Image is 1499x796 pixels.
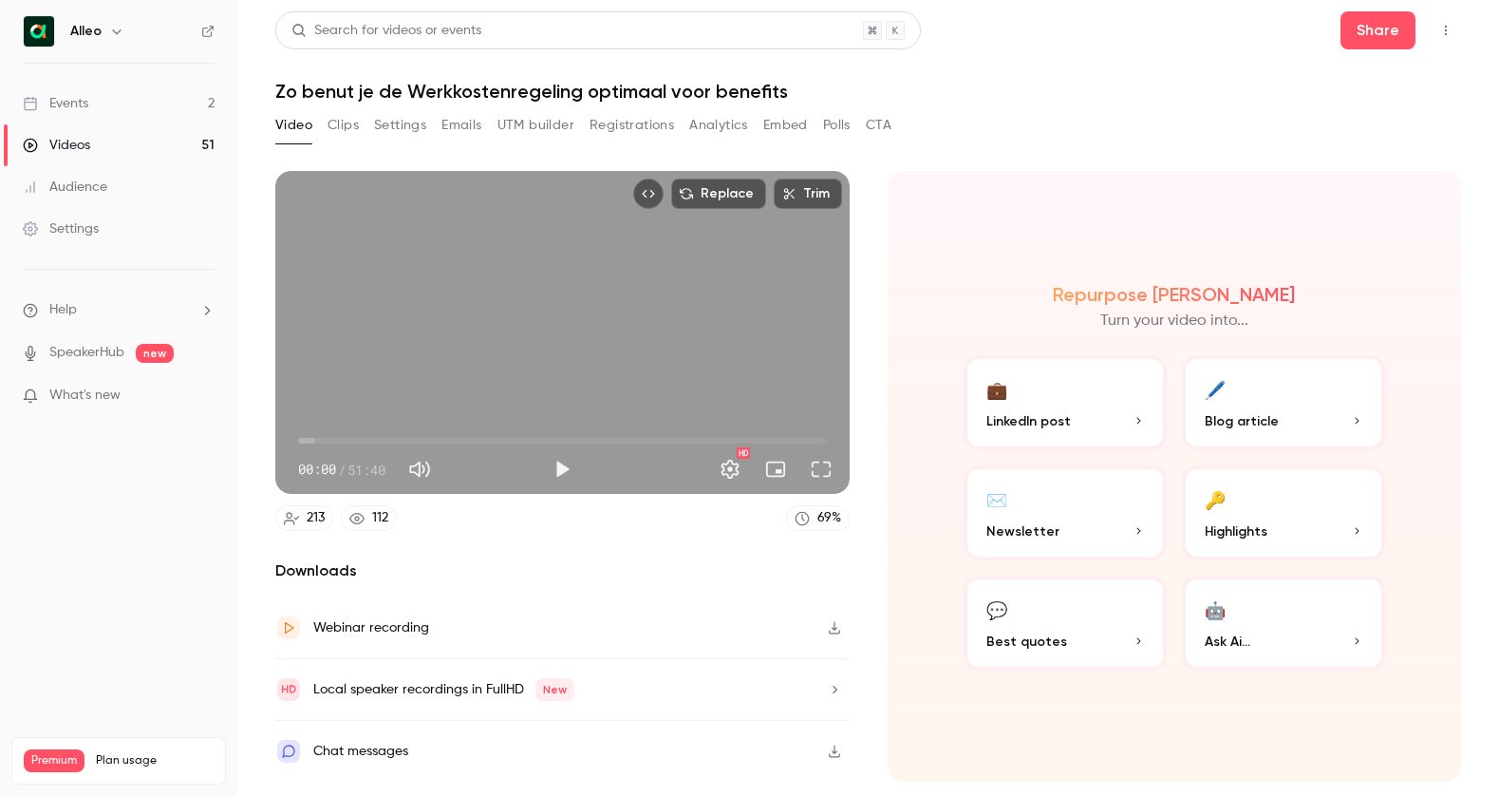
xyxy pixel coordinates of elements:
a: 213 [275,505,333,531]
button: Mute [401,450,439,488]
button: Share [1340,11,1415,49]
h2: Repurpose [PERSON_NAME] [1053,283,1295,306]
div: Webinar recording [313,616,429,639]
a: 69% [786,505,850,531]
span: LinkedIn post [986,411,1071,431]
button: UTM builder [497,110,574,141]
button: Polls [823,110,851,141]
button: Trim [774,179,842,209]
button: Top Bar Actions [1431,15,1461,46]
span: Newsletter [986,521,1059,541]
iframe: Noticeable Trigger [192,388,215,405]
div: Local speaker recordings in FullHD [313,678,574,701]
div: 💼 [986,374,1007,404]
span: Best quotes [986,632,1067,652]
div: ✉️ [986,484,1007,514]
div: Chat messages [313,740,408,763]
div: Events [23,94,88,113]
div: 112 [372,508,388,528]
button: Registrations [590,110,674,141]
h2: Downloads [275,559,850,582]
button: CTA [866,110,891,141]
h6: Alleo [70,22,102,41]
span: 00:00 [298,460,336,480]
button: 🔑Highlights [1182,465,1385,560]
div: 🔑 [1205,484,1226,514]
button: Settings [711,450,749,488]
span: Highlights [1205,521,1267,541]
span: Ask Ai... [1205,632,1250,652]
button: Turn on miniplayer [757,450,795,488]
button: Replace [671,179,766,209]
button: 🤖Ask Ai... [1182,576,1385,671]
button: Video [275,110,312,141]
span: 51:40 [347,460,385,480]
button: Play [543,450,581,488]
span: Blog article [1205,411,1279,431]
p: Turn your video into... [1100,310,1248,332]
button: 🖊️Blog article [1182,355,1385,450]
div: 00:00 [298,460,385,480]
button: Embed video [633,179,664,209]
div: Videos [23,136,90,155]
h1: Zo benut je de Werkkostenregeling optimaal voor benefits [275,80,1461,103]
button: Clips [328,110,359,141]
div: Settings [23,219,99,238]
button: Embed [763,110,808,141]
a: 112 [341,505,397,531]
button: Settings [374,110,426,141]
img: Alleo [24,16,54,47]
button: Analytics [689,110,748,141]
div: 💬 [986,595,1007,624]
a: SpeakerHub [49,343,124,363]
li: help-dropdown-opener [23,300,215,320]
div: Search for videos or events [291,21,481,41]
button: ✉️Newsletter [964,465,1167,560]
div: 213 [307,508,325,528]
span: Help [49,300,77,320]
span: What's new [49,386,121,406]
span: new [136,344,174,363]
button: 💬Best quotes [964,576,1167,671]
span: / [338,460,346,480]
button: Emails [441,110,481,141]
span: New [535,678,574,701]
span: Plan usage [96,753,214,768]
div: HD [737,447,750,459]
div: 69 % [817,508,841,528]
button: Full screen [802,450,840,488]
div: 🤖 [1205,595,1226,624]
div: 🖊️ [1205,374,1226,404]
div: Audience [23,178,107,197]
button: 💼LinkedIn post [964,355,1167,450]
span: Premium [24,749,84,772]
